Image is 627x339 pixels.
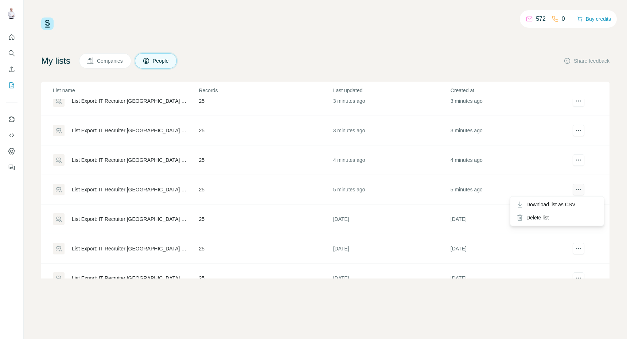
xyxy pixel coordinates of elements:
button: Share feedback [564,57,610,65]
button: actions [573,154,584,166]
button: My lists [6,79,17,92]
button: Enrich CSV [6,63,17,76]
button: Use Surfe on LinkedIn [6,113,17,126]
button: actions [573,125,584,136]
img: Surfe Logo [41,17,54,30]
span: People [153,57,170,65]
td: [DATE] [333,204,450,234]
div: List Export: IT Recruiter [GEOGRAPHIC_DATA] - [DATE] 07:09 [72,274,186,282]
p: Created at [451,87,567,94]
button: Buy credits [577,14,611,24]
h4: My lists [41,55,70,67]
div: List Export: IT Recruiter [GEOGRAPHIC_DATA] - [DATE] 07:09 [72,97,186,105]
button: Use Surfe API [6,129,17,142]
td: [DATE] [333,234,450,264]
img: Avatar [6,7,17,19]
button: actions [573,95,584,107]
span: Companies [97,57,124,65]
div: Delete list [512,211,602,224]
button: actions [573,243,584,254]
button: actions [573,272,584,284]
p: Records [199,87,332,94]
td: 5 minutes ago [450,175,568,204]
p: 572 [536,15,546,23]
td: 25 [198,204,332,234]
div: List Export: IT Recruiter [GEOGRAPHIC_DATA] - [DATE] 07:08 [72,156,186,164]
div: List Export: IT Recruiter [GEOGRAPHIC_DATA] - [DATE] 07:07 [72,186,186,193]
td: 25 [198,234,332,264]
button: Search [6,47,17,60]
div: List Export: IT Recruiter [GEOGRAPHIC_DATA] - [DATE] 07:10 [72,245,186,252]
td: 3 minutes ago [450,116,568,145]
button: Dashboard [6,145,17,158]
td: 4 minutes ago [450,145,568,175]
td: 25 [198,86,332,116]
div: List Export: IT Recruiter [GEOGRAPHIC_DATA] - [DATE] 07:08 [72,127,186,134]
td: 3 minutes ago [333,116,450,145]
td: [DATE] [450,204,568,234]
p: 0 [562,15,565,23]
td: 3 minutes ago [333,86,450,116]
p: List name [53,87,198,94]
td: 25 [198,116,332,145]
div: List Export: IT Recruiter [GEOGRAPHIC_DATA] - [DATE] 07:10 [72,215,186,223]
p: Last updated [333,87,450,94]
td: [DATE] [450,264,568,293]
button: Feedback [6,161,17,174]
td: 25 [198,264,332,293]
td: 25 [198,175,332,204]
td: [DATE] [333,264,450,293]
td: 3 minutes ago [450,86,568,116]
td: 5 minutes ago [333,175,450,204]
td: 4 minutes ago [333,145,450,175]
button: actions [573,184,584,195]
td: [DATE] [450,234,568,264]
td: 25 [198,145,332,175]
button: Quick start [6,31,17,44]
span: Download list as CSV [526,201,576,208]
